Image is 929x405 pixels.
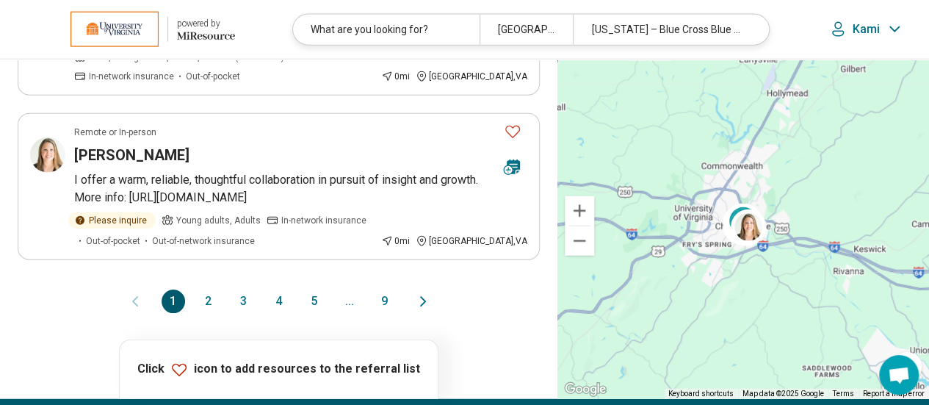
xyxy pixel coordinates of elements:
button: 2 [197,290,220,313]
div: [GEOGRAPHIC_DATA], [GEOGRAPHIC_DATA] [480,15,573,45]
div: Please inquire [68,212,156,229]
button: Next page [414,290,432,313]
span: In-network insurance [281,214,366,227]
div: [US_STATE] – Blue Cross Blue Shield [573,15,759,45]
button: Zoom out [565,226,594,256]
button: 3 [232,290,256,313]
p: Kami [853,22,880,37]
button: 9 [373,290,397,313]
span: Out-of-pocket [86,234,140,248]
p: Click icon to add resources to the referral list [137,361,420,379]
img: University of Virginia [71,12,159,47]
button: 4 [267,290,291,313]
a: Open this area in Google Maps (opens a new window) [561,380,610,399]
button: 1 [162,290,185,313]
span: Out-of-pocket [186,70,240,83]
p: I offer a warm, reliable, thoughtful collaboration in pursuit of insight and growth. More info: [... [74,171,527,207]
h3: [PERSON_NAME] [74,145,189,165]
span: ... [338,290,361,313]
a: Terms (opens in new tab) [833,390,854,398]
button: Map camera controls [892,352,922,381]
span: In-network insurance [89,70,174,83]
button: 5 [303,290,326,313]
p: Remote or In-person [74,126,156,139]
button: Keyboard shortcuts [668,389,734,399]
button: Zoom in [565,196,594,226]
a: University of Virginiapowered by [24,12,235,47]
div: [GEOGRAPHIC_DATA] , VA [416,70,527,83]
div: 0 mi [381,234,410,248]
div: 2 [726,203,761,238]
button: Favorite [498,117,527,147]
span: Young adults, Adults [176,214,261,227]
div: 0 mi [381,70,410,83]
div: powered by [177,17,235,30]
span: Out-of-network insurance [152,234,255,248]
div: [GEOGRAPHIC_DATA] , VA [416,234,527,248]
div: Open chat [879,355,919,395]
a: Report a map error [863,390,925,398]
button: Previous page [126,290,144,313]
span: Map data ©2025 Google [742,390,824,398]
div: What are you looking for? [293,15,480,45]
img: Google [561,380,610,399]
